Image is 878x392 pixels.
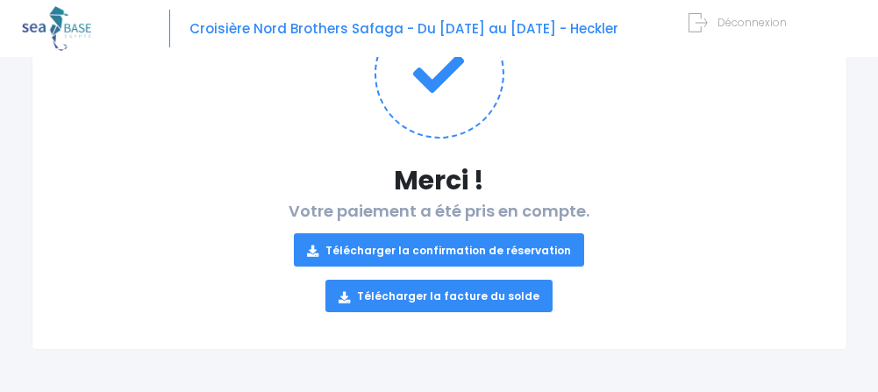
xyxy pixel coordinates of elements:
[189,19,618,38] span: Croisière Nord Brothers Safaga - Du [DATE] au [DATE] - Heckler
[717,15,787,30] span: Déconnexion
[68,165,811,196] h1: Merci !
[68,202,811,312] h2: Votre paiement a été pris en compte.
[294,233,584,266] a: Télécharger la confirmation de réservation
[325,280,553,312] a: Télécharger la facture du solde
